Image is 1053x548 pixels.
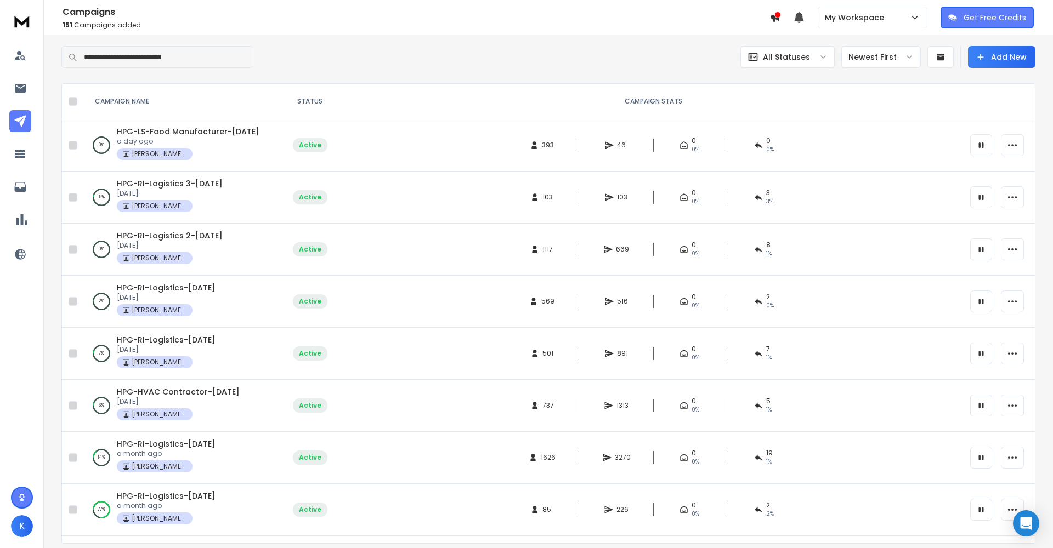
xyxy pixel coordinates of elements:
[117,449,216,458] p: a month ago
[541,297,554,306] span: 569
[132,150,186,158] p: [PERSON_NAME] Property Group
[63,5,769,19] h1: Campaigns
[766,197,773,206] span: 3 %
[117,490,216,501] a: HPG-RI-Logistics-[DATE]
[692,136,696,145] span: 0
[766,406,772,414] span: 1 %
[766,449,773,458] span: 19
[132,202,186,210] p: [PERSON_NAME] Property Group
[99,348,104,359] p: 7 %
[616,401,629,410] span: 1313
[117,241,223,250] p: [DATE]
[117,386,240,397] span: HPG-HVAC Contractor-[DATE]
[82,224,277,276] td: 0%HPG-RI-Logistics 2-[DATE][DATE][PERSON_NAME] Property Group
[766,249,772,258] span: 1 %
[692,458,699,466] span: 0%
[841,46,921,68] button: Newest First
[542,401,554,410] span: 737
[766,189,770,197] span: 3
[99,400,104,411] p: 6 %
[692,501,696,510] span: 0
[617,193,628,202] span: 103
[99,244,104,255] p: 0 %
[692,293,696,301] span: 0
[692,189,696,197] span: 0
[692,197,699,206] span: 0%
[11,515,33,537] button: K
[299,193,321,202] div: Active
[299,453,321,462] div: Active
[99,192,105,203] p: 5 %
[941,7,1034,28] button: Get Free Credits
[117,397,240,406] p: [DATE]
[299,297,321,306] div: Active
[98,504,105,515] p: 77 %
[117,230,223,241] a: HPG-RI-Logistics 2-[DATE]
[117,345,216,354] p: [DATE]
[964,12,1026,23] p: Get Free Credits
[692,510,699,518] span: 0%
[766,501,770,510] span: 2
[82,276,277,328] td: 2%HPG-RI-Logistics-[DATE][DATE][PERSON_NAME] Property Group
[82,328,277,380] td: 7%HPG-RI-Logistics-[DATE][DATE][PERSON_NAME] Property Group
[117,334,216,345] a: HPG-RI-Logistics-[DATE]
[542,349,553,358] span: 501
[99,140,104,151] p: 0 %
[132,306,186,315] p: [PERSON_NAME] Property Group
[542,245,553,254] span: 1117
[692,345,696,353] span: 0
[117,282,216,293] span: HPG-RI-Logistics-[DATE]
[692,406,699,414] span: 0%
[117,189,223,198] p: [DATE]
[692,249,699,258] span: 0%
[11,11,33,31] img: logo
[766,397,771,406] span: 5
[117,137,259,146] p: a day ago
[617,141,628,150] span: 46
[82,172,277,224] td: 5%HPG-RI-Logistics 3-[DATE][DATE][PERSON_NAME] Property Group
[617,297,628,306] span: 516
[766,241,771,249] span: 8
[542,141,554,150] span: 393
[692,301,699,310] span: 0%
[117,126,259,137] a: HPG-LS-Food Manufacturer-[DATE]
[692,353,699,362] span: 0%
[1013,510,1039,536] div: Open Intercom Messenger
[766,510,774,518] span: 2 %
[82,484,277,536] td: 77%HPG-RI-Logistics-[DATE]a month ago[PERSON_NAME] Property Group
[299,401,321,410] div: Active
[299,349,321,358] div: Active
[99,296,104,307] p: 2 %
[132,410,186,419] p: [PERSON_NAME] Property Group
[615,453,631,462] span: 3270
[117,438,216,449] a: HPG-RI-Logistics-[DATE]
[616,245,629,254] span: 669
[82,84,277,119] th: CAMPAIGN NAME
[63,21,769,30] p: Campaigns added
[825,12,888,23] p: My Workspace
[542,193,553,202] span: 103
[343,84,964,119] th: CAMPAIGN STATS
[299,245,321,254] div: Active
[277,84,343,119] th: STATUS
[299,141,321,150] div: Active
[117,178,223,189] a: HPG-RI-Logistics 3-[DATE]
[692,449,696,458] span: 0
[616,505,629,514] span: 226
[692,397,696,406] span: 0
[82,119,277,172] td: 0%HPG-LS-Food Manufacturer-[DATE]a day ago[PERSON_NAME] Property Group
[542,505,553,514] span: 85
[692,241,696,249] span: 0
[132,254,186,262] p: [PERSON_NAME] Property Group
[968,46,1035,68] button: Add New
[117,293,216,302] p: [DATE]
[766,136,771,145] span: 0
[132,358,186,367] p: [PERSON_NAME] Property Group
